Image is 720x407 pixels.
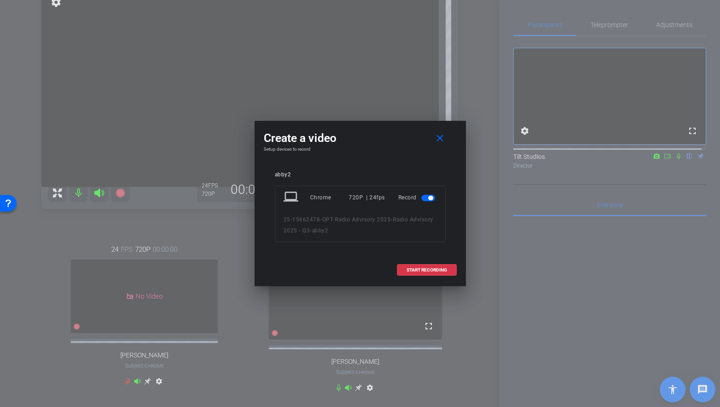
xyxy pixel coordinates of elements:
span: 25-15662478-OPT-Radio Advisory 2025 [283,216,391,223]
div: Chrome [310,189,349,206]
div: Create a video [264,130,457,147]
span: START RECORDING [407,268,447,272]
button: START RECORDING [397,264,457,276]
mat-icon: laptop [283,189,300,206]
div: Record [398,189,437,206]
span: abby2 [312,227,329,234]
div: 720P | 24fps [349,189,385,206]
h4: Setup devices to record [264,147,457,152]
span: - [391,216,393,223]
span: - [310,227,312,234]
mat-icon: close [434,133,446,144]
div: abby2 [275,171,446,178]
